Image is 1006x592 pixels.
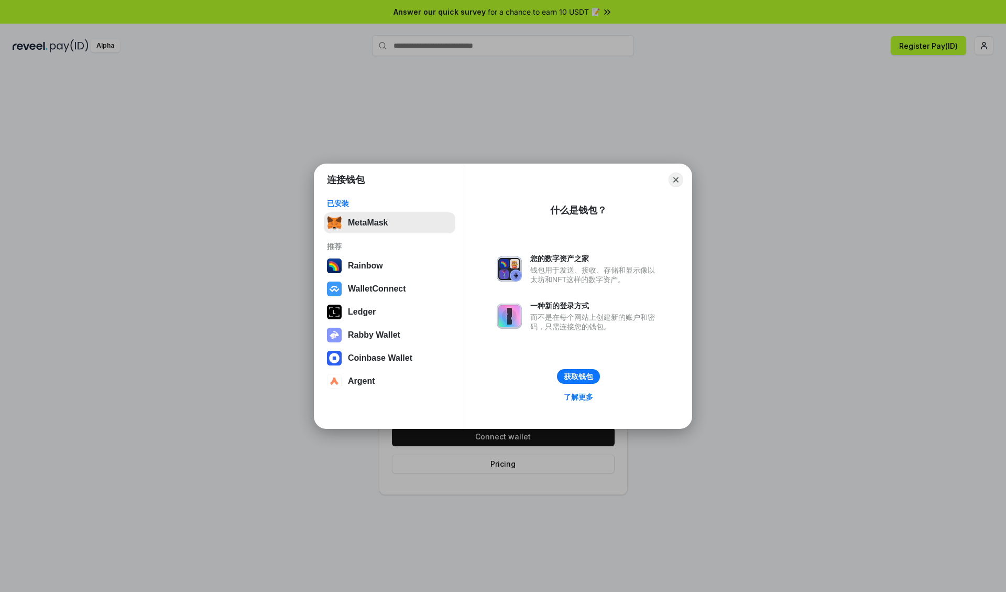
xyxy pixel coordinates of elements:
[324,212,455,233] button: MetaMask
[348,284,406,294] div: WalletConnect
[324,302,455,322] button: Ledger
[348,307,376,317] div: Ledger
[348,218,388,228] div: MetaMask
[530,313,660,331] div: 而不是在每个网站上创建新的账户和密码，只需连接您的钱包。
[348,353,412,363] div: Coinbase Wallet
[327,259,342,273] img: svg+xml,%3Csvg%20width%3D%22120%22%20height%3D%22120%22%20viewBox%3D%220%200%20120%20120%22%20fil...
[327,305,342,319] img: svg+xml,%3Csvg%20xmlns%3D%22http%3A%2F%2Fwww.w3.org%2F2000%2Fsvg%22%20width%3D%2228%22%20height%3...
[348,261,383,271] div: Rainbow
[327,374,342,389] img: svg+xml,%3Csvg%20width%3D%2228%22%20height%3D%2228%22%20viewBox%3D%220%200%2028%2028%22%20fill%3D...
[530,265,660,284] div: 钱包用于发送、接收、存储和显示像以太坊和NFT这样的数字资产。
[324,348,455,369] button: Coinbase Wallet
[550,204,607,217] div: 什么是钱包？
[327,351,342,365] img: svg+xml,%3Csvg%20width%3D%2228%22%20height%3D%2228%22%20viewBox%3D%220%200%2028%2028%22%20fill%3D...
[497,304,522,329] img: svg+xml,%3Csvg%20xmlns%3D%22http%3A%2F%2Fwww.w3.org%2F2000%2Fsvg%22%20fill%3D%22none%22%20viewBox...
[497,256,522,282] img: svg+xml,%3Csvg%20xmlns%3D%22http%3A%2F%2Fwww.w3.org%2F2000%2Fsvg%22%20fill%3D%22none%22%20viewBox...
[327,199,452,208] div: 已安装
[327,174,365,186] h1: 连接钱包
[324,325,455,346] button: Rabby Wallet
[324,278,455,299] button: WalletConnect
[327,242,452,251] div: 推荐
[324,255,455,276] button: Rainbow
[327,282,342,296] img: svg+xml,%3Csvg%20width%3D%2228%22%20height%3D%2228%22%20viewBox%3D%220%200%2028%2028%22%20fill%3D...
[348,376,375,386] div: Argent
[324,371,455,392] button: Argent
[564,372,593,381] div: 获取钱包
[327,328,342,342] img: svg+xml,%3Csvg%20xmlns%3D%22http%3A%2F%2Fwww.w3.org%2F2000%2Fsvg%22%20fill%3D%22none%22%20viewBox...
[348,330,400,340] div: Rabby Wallet
[669,173,683,187] button: Close
[557,390,599,404] a: 了解更多
[564,392,593,402] div: 了解更多
[327,216,342,230] img: svg+xml,%3Csvg%20fill%3D%22none%22%20height%3D%2233%22%20viewBox%3D%220%200%2035%2033%22%20width%...
[557,369,600,384] button: 获取钱包
[530,301,660,310] div: 一种新的登录方式
[530,254,660,263] div: 您的数字资产之家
